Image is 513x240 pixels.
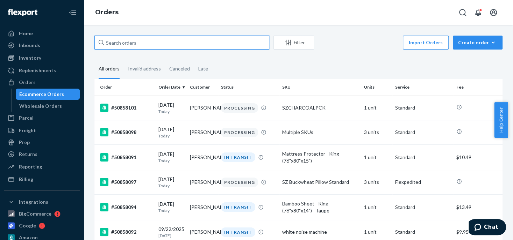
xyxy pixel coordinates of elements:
[403,36,449,50] button: Import Orders
[4,137,80,148] a: Prep
[395,204,451,211] p: Standard
[486,6,500,20] button: Open account menu
[19,210,51,217] div: BigCommerce
[19,163,42,170] div: Reporting
[94,79,156,96] th: Order
[4,52,80,63] a: Inventory
[454,144,503,170] td: $10.49
[4,149,80,160] a: Returns
[187,194,218,220] td: [PERSON_NAME]
[158,208,184,213] p: Today
[282,150,358,164] div: Mattress Protector - King (76"x80"x15")
[361,170,392,194] td: 3 units
[187,96,218,120] td: [PERSON_NAME]
[221,103,258,113] div: PROCESSING
[19,103,62,110] div: Wholesale Orders
[274,39,314,46] div: Filter
[99,60,120,79] div: All orders
[158,201,184,213] div: [DATE]
[158,233,184,239] p: [DATE]
[221,227,255,237] div: IN TRANSIT
[100,128,153,136] div: #50858098
[66,6,80,20] button: Close Navigation
[361,194,392,220] td: 1 unit
[90,2,124,23] ol: breadcrumbs
[19,30,33,37] div: Home
[19,176,33,183] div: Billing
[19,139,30,146] div: Prep
[282,200,358,214] div: Bamboo Sheet - King (76"x80"x14") - Taupe
[100,178,153,186] div: #50858097
[16,100,80,112] a: Wholesale Orders
[19,127,36,134] div: Freight
[494,102,508,138] button: Help Center
[158,183,184,189] p: Today
[158,158,184,164] p: Today
[158,102,184,114] div: [DATE]
[187,120,218,144] td: [PERSON_NAME]
[4,65,80,76] a: Replenishments
[19,114,34,121] div: Parcel
[221,152,255,162] div: IN TRANSIT
[8,9,37,16] img: Flexport logo
[221,128,258,137] div: PROCESSING
[392,79,454,96] th: Service
[158,226,184,239] div: 09/22/2025
[187,170,218,194] td: [PERSON_NAME]
[100,153,153,162] div: #50858091
[4,112,80,123] a: Parcel
[19,222,36,229] div: Google
[4,161,80,172] a: Reporting
[158,133,184,139] p: Today
[395,129,451,136] p: Standard
[19,54,41,61] div: Inventory
[282,179,358,186] div: SZ Buckwheat Pillow Standard
[454,79,503,96] th: Fee
[100,203,153,211] div: #50858094
[279,120,361,144] td: Multiple SKUs
[187,144,218,170] td: [PERSON_NAME]
[458,39,497,46] div: Create order
[456,6,470,20] button: Open Search Box
[361,79,392,96] th: Units
[100,228,153,236] div: #50858092
[190,84,215,90] div: Customer
[128,60,161,78] div: Invalid address
[4,77,80,88] a: Orders
[169,60,190,78] div: Canceled
[4,220,80,231] a: Google
[395,228,451,235] p: Standard
[4,196,80,208] button: Integrations
[361,120,392,144] td: 3 units
[279,79,361,96] th: SKU
[94,36,269,50] input: Search orders
[19,42,40,49] div: Inbounds
[19,67,56,74] div: Replenishments
[158,126,184,139] div: [DATE]
[158,108,184,114] p: Today
[4,40,80,51] a: Inbounds
[361,144,392,170] td: 1 unit
[95,8,119,16] a: Orders
[19,79,36,86] div: Orders
[19,91,64,98] div: Ecommerce Orders
[4,28,80,39] a: Home
[100,104,153,112] div: #50858101
[395,179,451,186] p: Flexpedited
[221,178,258,187] div: PROCESSING
[156,79,187,96] th: Order Date
[198,60,208,78] div: Late
[273,36,314,50] button: Filter
[395,154,451,161] p: Standard
[218,79,279,96] th: Status
[19,151,37,158] div: Returns
[19,198,48,205] div: Integrations
[471,6,485,20] button: Open notifications
[16,89,80,100] a: Ecommerce Orders
[395,104,451,111] p: Standard
[4,125,80,136] a: Freight
[4,174,80,185] a: Billing
[361,96,392,120] td: 1 unit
